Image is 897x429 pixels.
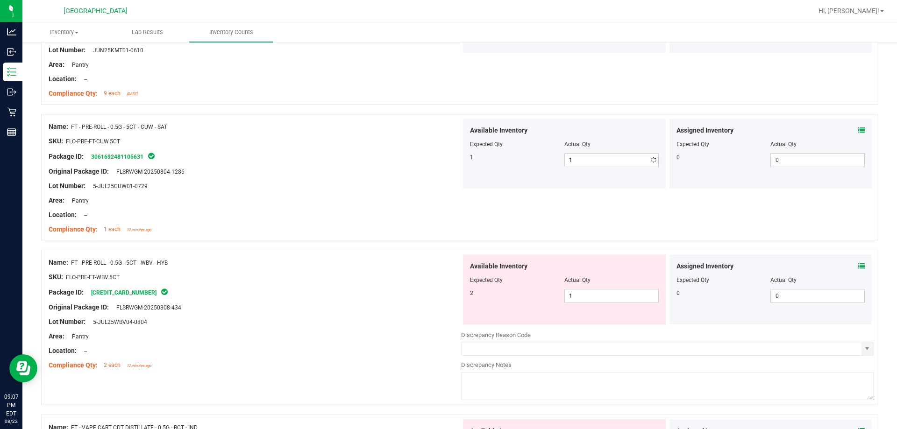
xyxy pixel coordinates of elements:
[49,90,98,97] span: Compliance Qty:
[160,287,169,296] span: In Sync
[49,137,63,145] span: SKU:
[71,124,167,130] span: FT - PRE-ROLL - 0.5G - 5CT - CUW - SAT
[49,182,85,190] span: Lot Number:
[676,153,771,162] div: 0
[470,126,527,135] span: Available Inventory
[49,347,77,354] span: Location:
[49,75,77,83] span: Location:
[7,27,16,36] inline-svg: Analytics
[676,140,771,148] div: Expected Qty
[106,22,190,42] a: Lab Results
[64,7,128,15] span: [GEOGRAPHIC_DATA]
[470,261,527,271] span: Available Inventory
[470,141,503,148] span: Expected Qty
[4,418,18,425] p: 08/22
[79,212,87,218] span: --
[49,259,68,266] span: Name:
[104,362,121,368] span: 2 each
[119,28,176,36] span: Lab Results
[49,46,85,54] span: Lot Number:
[861,342,873,355] span: select
[470,290,473,296] span: 2
[7,47,16,56] inline-svg: Inbound
[88,47,143,54] span: JUN25KMT01-0610
[676,261,733,271] span: Assigned Inventory
[9,354,37,382] iframe: Resource center
[127,228,151,232] span: 12 minutes ago
[66,274,120,281] span: FLO-PRE-FT-WBV.5CT
[771,289,864,302] input: 0
[67,197,89,204] span: Pantry
[676,276,771,284] div: Expected Qty
[91,289,157,296] a: [CREDIT_CARD_NUMBER]
[71,260,168,266] span: FT - PRE-ROLL - 0.5G - 5CT - WBV - HYB
[49,273,63,281] span: SKU:
[564,277,591,283] span: Actual Qty
[22,22,106,42] a: Inventory
[112,169,185,175] span: FLSRWGM-20250804-1286
[7,107,16,117] inline-svg: Retail
[49,61,64,68] span: Area:
[4,393,18,418] p: 09:07 PM EDT
[49,303,109,311] span: Original Package ID:
[104,90,121,97] span: 9 each
[88,183,148,190] span: 5-JUL25CUW01-0729
[104,226,121,232] span: 1 each
[49,123,68,130] span: Name:
[49,211,77,218] span: Location:
[7,127,16,137] inline-svg: Reports
[127,92,137,96] span: [DATE]
[49,332,64,340] span: Area:
[470,154,473,161] span: 1
[79,348,87,354] span: --
[67,62,89,68] span: Pantry
[127,364,151,368] span: 12 minutes ago
[147,151,156,161] span: In Sync
[112,304,181,311] span: FLSRWGM-20250808-434
[91,154,143,160] a: 3061692481105631
[7,67,16,77] inline-svg: Inventory
[461,331,531,338] span: Discrepancy Reason Code
[676,289,771,297] div: 0
[819,7,879,14] span: Hi, [PERSON_NAME]!
[49,361,98,369] span: Compliance Qty:
[189,22,273,42] a: Inventory Counts
[770,276,865,284] div: Actual Qty
[470,277,503,283] span: Expected Qty
[49,318,85,325] span: Lot Number:
[49,197,64,204] span: Area:
[770,140,865,148] div: Actual Qty
[79,76,87,83] span: --
[88,319,147,325] span: 5-JUL25WBV04-0804
[461,360,874,370] div: Discrepancy Notes
[23,28,106,36] span: Inventory
[66,138,120,145] span: FLO-PRE-FT-CUW.5CT
[67,333,89,340] span: Pantry
[565,289,658,302] input: 1
[564,141,591,148] span: Actual Qty
[7,87,16,97] inline-svg: Outbound
[49,168,109,175] span: Original Package ID:
[49,288,84,296] span: Package ID:
[676,126,733,135] span: Assigned Inventory
[771,154,864,167] input: 0
[49,153,84,160] span: Package ID:
[565,154,658,167] input: 1
[197,28,266,36] span: Inventory Counts
[49,225,98,233] span: Compliance Qty:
